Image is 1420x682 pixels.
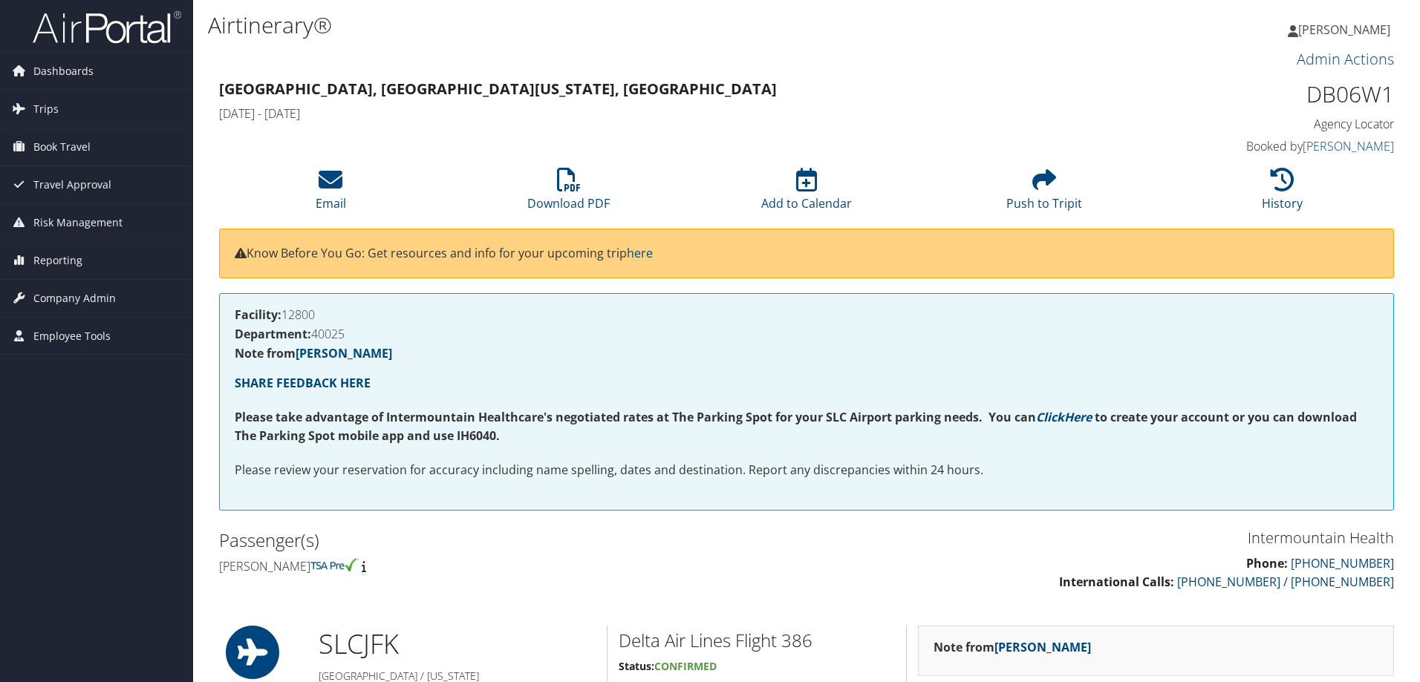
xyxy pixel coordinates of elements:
h4: 40025 [235,328,1378,340]
a: [PERSON_NAME] [994,639,1091,655]
a: [PHONE_NUMBER] / [PHONE_NUMBER] [1177,574,1394,590]
span: Travel Approval [33,166,111,203]
strong: [GEOGRAPHIC_DATA], [GEOGRAPHIC_DATA] [US_STATE], [GEOGRAPHIC_DATA] [219,79,777,99]
span: Book Travel [33,128,91,165]
strong: Status: [619,659,654,673]
a: Email [316,176,346,212]
strong: Facility: [235,306,281,323]
strong: International Calls: [1059,574,1174,590]
a: [PERSON_NAME] [1288,7,1405,52]
a: Download PDF [527,176,610,212]
h1: Airtinerary® [208,10,1006,41]
span: [PERSON_NAME] [1298,22,1390,38]
span: Confirmed [654,659,717,673]
h2: Delta Air Lines Flight 386 [619,628,895,653]
a: [PERSON_NAME] [296,345,392,361]
h4: Agency Locator [1117,116,1394,132]
p: Please review your reservation for accuracy including name spelling, dates and destination. Repor... [235,461,1378,480]
h2: Passenger(s) [219,528,795,553]
a: Push to Tripit [1006,176,1082,212]
h1: DB06W1 [1117,79,1394,110]
h4: [DATE] - [DATE] [219,105,1095,122]
a: Admin Actions [1297,49,1394,69]
span: Dashboards [33,53,94,90]
span: Employee Tools [33,318,111,355]
span: Trips [33,91,59,128]
span: Company Admin [33,280,116,317]
strong: Note from [934,639,1091,655]
strong: Note from [235,345,392,361]
img: tsa-precheck.png [310,558,359,571]
a: [PHONE_NUMBER] [1291,555,1394,571]
strong: Please take advantage of Intermountain Healthcare's negotiated rates at The Parking Spot for your... [235,409,1036,425]
h4: Booked by [1117,138,1394,154]
a: Add to Calendar [761,176,852,212]
strong: Department: [235,326,311,342]
strong: Phone: [1246,555,1288,571]
span: Reporting [33,242,82,279]
h1: SLC JFK [319,626,596,663]
h4: [PERSON_NAME] [219,558,795,574]
a: History [1262,176,1303,212]
a: [PERSON_NAME] [1303,138,1394,154]
a: Here [1064,409,1092,425]
a: Click [1036,409,1064,425]
p: Know Before You Go: Get resources and info for your upcoming trip [235,244,1378,263]
h3: Intermountain Health [818,528,1394,548]
span: Risk Management [33,204,123,241]
img: airportal-logo.png [33,10,181,45]
a: SHARE FEEDBACK HERE [235,375,371,391]
a: here [627,245,653,261]
h4: 12800 [235,309,1378,321]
